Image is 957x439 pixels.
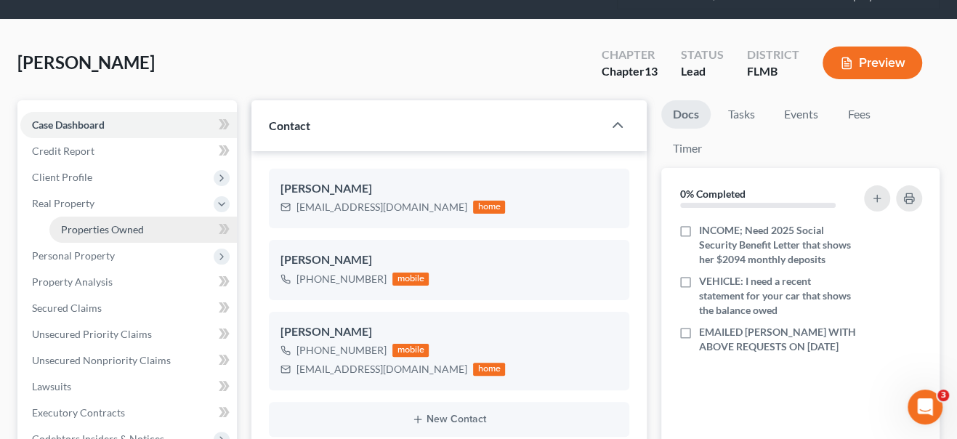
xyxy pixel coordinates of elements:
a: Docs [661,100,711,129]
div: [PERSON_NAME] [280,180,618,198]
span: Executory Contracts [32,406,125,419]
a: Tasks [716,100,767,129]
div: Lead [681,63,724,80]
span: Case Dashboard [32,118,105,131]
span: EMAILED [PERSON_NAME] WITH ABOVE REQUESTS ON [DATE] [699,325,857,354]
strong: 0% Completed [680,188,746,200]
span: Personal Property [32,249,115,262]
span: Property Analysis [32,275,113,288]
a: Credit Report [20,138,237,164]
span: [PERSON_NAME] [17,52,155,73]
span: 3 [937,390,949,401]
div: home [473,363,505,376]
a: Secured Claims [20,295,237,321]
a: Properties Owned [49,217,237,243]
div: Chapter [602,63,658,80]
div: [PHONE_NUMBER] [296,272,387,286]
span: Contact [269,118,310,132]
div: FLMB [747,63,799,80]
div: [EMAIL_ADDRESS][DOMAIN_NAME] [296,200,467,214]
span: Lawsuits [32,380,71,392]
div: [PERSON_NAME] [280,323,618,341]
button: Preview [823,47,922,79]
span: Unsecured Nonpriority Claims [32,354,171,366]
div: Status [681,47,724,63]
a: Unsecured Priority Claims [20,321,237,347]
button: New Contact [280,414,618,425]
a: Case Dashboard [20,112,237,138]
span: Real Property [32,197,94,209]
div: District [747,47,799,63]
a: Events [772,100,830,129]
a: Lawsuits [20,374,237,400]
div: mobile [392,273,429,286]
a: Fees [836,100,882,129]
div: mobile [392,344,429,357]
span: INCOME; Need 2025 Social Security Benefit Letter that shows her $2094 monthly deposits [699,223,857,267]
div: [PERSON_NAME] [280,251,618,269]
span: Properties Owned [61,223,144,235]
div: [EMAIL_ADDRESS][DOMAIN_NAME] [296,362,467,376]
span: Secured Claims [32,302,102,314]
a: Unsecured Nonpriority Claims [20,347,237,374]
iframe: Intercom live chat [908,390,942,424]
div: Chapter [602,47,658,63]
span: VEHICLE: I need a recent statement for your car that shows the balance owed [699,274,857,318]
span: Client Profile [32,171,92,183]
a: Executory Contracts [20,400,237,426]
span: 13 [645,64,658,78]
div: home [473,201,505,214]
a: Timer [661,134,714,163]
span: Credit Report [32,145,94,157]
a: Property Analysis [20,269,237,295]
span: Unsecured Priority Claims [32,328,152,340]
div: [PHONE_NUMBER] [296,343,387,358]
